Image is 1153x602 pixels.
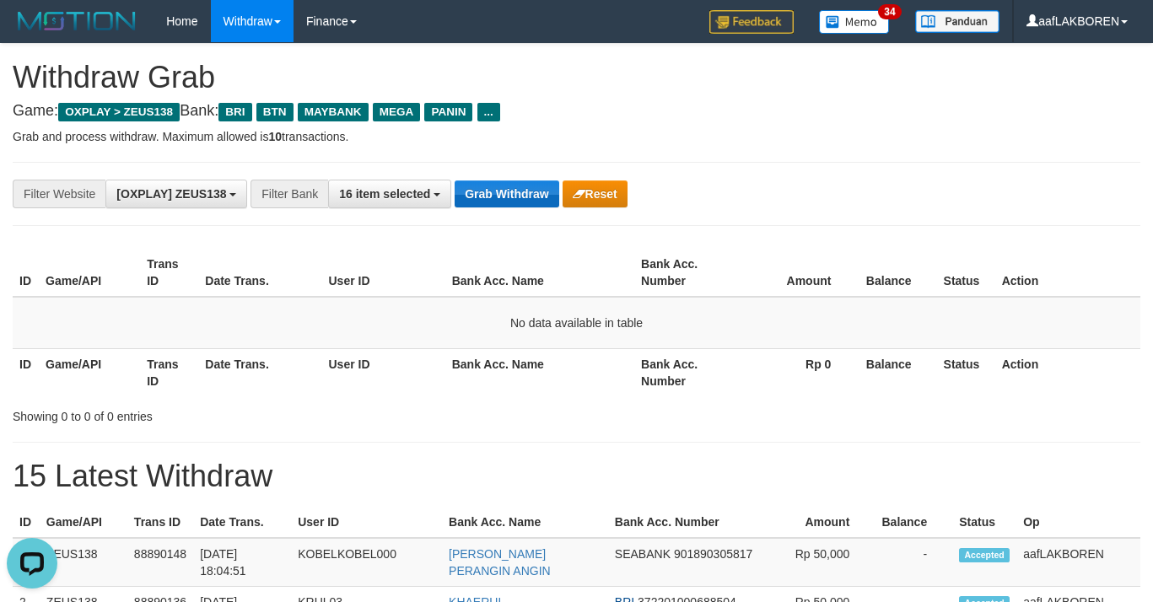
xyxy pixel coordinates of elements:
span: ... [477,103,500,121]
th: ID [13,249,39,297]
th: User ID [291,507,442,538]
span: 34 [878,4,901,19]
div: Showing 0 to 0 of 0 entries [13,401,468,425]
th: Bank Acc. Number [634,249,735,297]
th: Status [952,507,1016,538]
th: User ID [322,249,445,297]
div: Filter Website [13,180,105,208]
span: 16 item selected [339,187,430,201]
span: BRI [218,103,251,121]
td: 88890148 [127,538,193,587]
a: [PERSON_NAME] PERANGIN ANGIN [449,547,551,578]
h1: Withdraw Grab [13,61,1140,94]
th: Date Trans. [198,348,321,396]
th: Game/API [39,348,140,396]
h1: 15 Latest Withdraw [13,460,1140,493]
button: Grab Withdraw [455,180,558,207]
th: Action [995,249,1140,297]
div: Filter Bank [251,180,328,208]
img: Button%20Memo.svg [819,10,890,34]
th: Bank Acc. Number [608,507,770,538]
th: Action [995,348,1140,396]
th: Rp 0 [735,348,856,396]
td: aafLAKBOREN [1016,538,1140,587]
span: SEABANK [615,547,671,561]
span: OXPLAY > ZEUS138 [58,103,180,121]
td: Rp 50,000 [770,538,876,587]
th: Trans ID [127,507,193,538]
span: MEGA [373,103,421,121]
th: Bank Acc. Name [445,249,634,297]
th: ID [13,348,39,396]
button: [OXPLAY] ZEUS138 [105,180,247,208]
td: ZEUS138 [40,538,127,587]
button: 16 item selected [328,180,451,208]
td: [DATE] 18:04:51 [193,538,291,587]
th: Op [1016,507,1140,538]
span: Accepted [959,548,1010,562]
span: Copy 901890305817 to clipboard [674,547,752,561]
button: Reset [563,180,628,207]
th: Amount [770,507,876,538]
th: Amount [735,249,856,297]
button: Open LiveChat chat widget [7,7,57,57]
span: BTN [256,103,294,121]
th: Game/API [40,507,127,538]
th: Trans ID [140,249,198,297]
td: No data available in table [13,297,1140,349]
p: Grab and process withdraw. Maximum allowed is transactions. [13,128,1140,145]
th: Balance [856,249,936,297]
strong: 10 [268,130,282,143]
th: User ID [322,348,445,396]
span: PANIN [424,103,472,121]
th: Status [937,249,995,297]
th: Date Trans. [193,507,291,538]
img: MOTION_logo.png [13,8,141,34]
span: MAYBANK [298,103,369,121]
th: Game/API [39,249,140,297]
th: Date Trans. [198,249,321,297]
th: Bank Acc. Number [634,348,735,396]
td: - [875,538,952,587]
td: KOBELKOBEL000 [291,538,442,587]
th: Balance [875,507,952,538]
th: Trans ID [140,348,198,396]
img: panduan.png [915,10,999,33]
h4: Game: Bank: [13,103,1140,120]
img: Feedback.jpg [709,10,794,34]
th: Bank Acc. Name [445,348,634,396]
th: Balance [856,348,936,396]
th: Status [937,348,995,396]
span: [OXPLAY] ZEUS138 [116,187,226,201]
th: ID [13,507,40,538]
th: Bank Acc. Name [442,507,608,538]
